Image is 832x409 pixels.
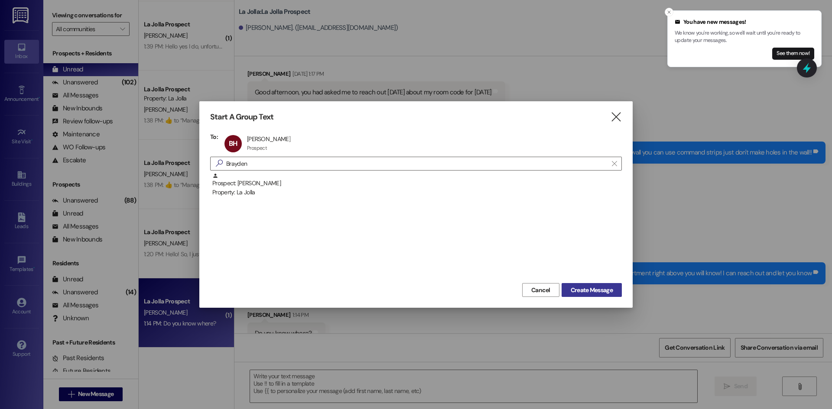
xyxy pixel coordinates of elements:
[522,283,559,297] button: Cancel
[210,112,273,122] h3: Start A Group Text
[665,8,673,16] button: Close toast
[531,286,550,295] span: Cancel
[610,113,622,122] i: 
[562,283,622,297] button: Create Message
[210,133,218,141] h3: To:
[675,29,814,45] p: We know you're working, so we'll wait until you're ready to update your messages.
[571,286,613,295] span: Create Message
[229,139,237,148] span: BH
[210,173,622,194] div: Prospect: [PERSON_NAME]Property: La Jolla
[612,160,617,167] i: 
[212,188,622,197] div: Property: La Jolla
[212,173,622,197] div: Prospect: [PERSON_NAME]
[226,158,608,170] input: Search for any contact or apartment
[247,145,267,151] div: Prospect
[608,157,621,170] button: Clear text
[772,48,814,60] button: See them now!
[675,18,814,26] div: You have new messages!
[212,159,226,168] i: 
[247,135,290,143] div: [PERSON_NAME]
